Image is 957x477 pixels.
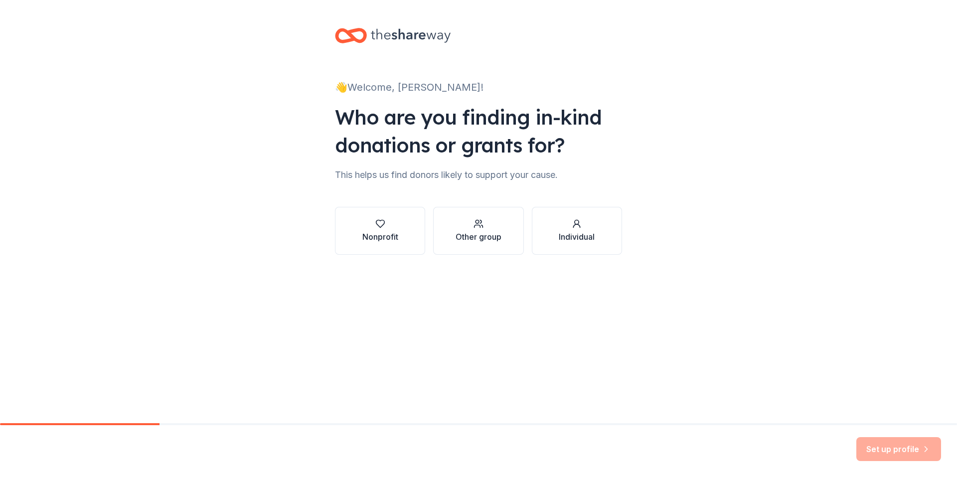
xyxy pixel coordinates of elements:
[456,231,501,243] div: Other group
[335,167,622,183] div: This helps us find donors likely to support your cause.
[362,231,398,243] div: Nonprofit
[433,207,523,255] button: Other group
[559,231,595,243] div: Individual
[335,103,622,159] div: Who are you finding in-kind donations or grants for?
[335,79,622,95] div: 👋 Welcome, [PERSON_NAME]!
[532,207,622,255] button: Individual
[335,207,425,255] button: Nonprofit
